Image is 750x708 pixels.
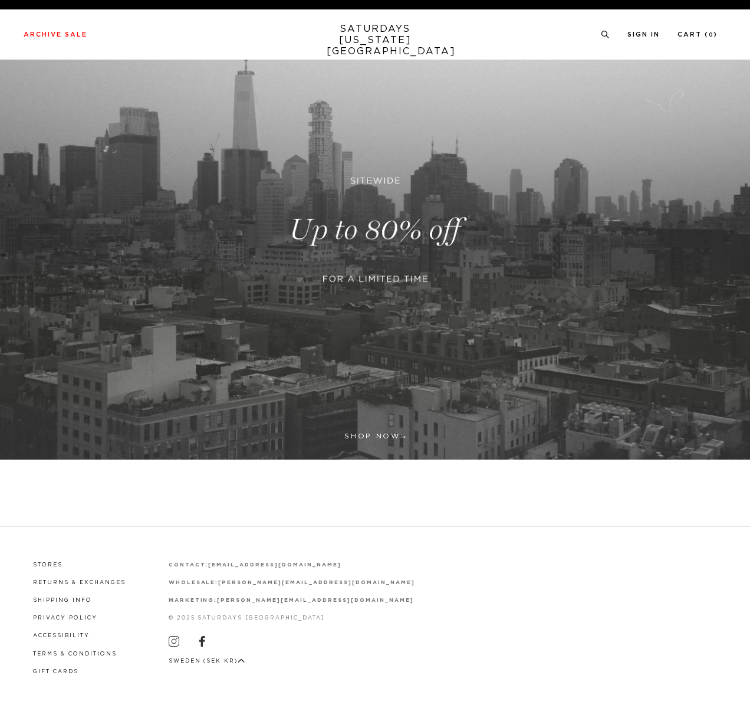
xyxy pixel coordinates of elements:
strong: wholesale: [169,580,219,585]
a: Archive Sale [24,31,87,38]
button: Sweden (SEK kr) [169,657,245,666]
a: [EMAIL_ADDRESS][DOMAIN_NAME] [208,562,341,568]
a: SATURDAYS[US_STATE][GEOGRAPHIC_DATA] [327,24,424,57]
a: Privacy Policy [33,615,97,621]
a: Accessibility [33,633,90,638]
small: 0 [709,32,713,38]
a: Returns & Exchanges [33,580,126,585]
strong: marketing: [169,598,218,603]
a: Terms & Conditions [33,651,117,657]
strong: contact: [169,562,209,568]
a: Shipping Info [33,598,92,603]
a: Stores [33,562,63,568]
a: Sign In [627,31,660,38]
a: [PERSON_NAME][EMAIL_ADDRESS][DOMAIN_NAME] [218,580,415,585]
a: Gift Cards [33,669,78,674]
p: © 2025 Saturdays [GEOGRAPHIC_DATA] [169,614,415,622]
a: Cart (0) [677,31,718,38]
a: [PERSON_NAME][EMAIL_ADDRESS][DOMAIN_NAME] [217,598,413,603]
